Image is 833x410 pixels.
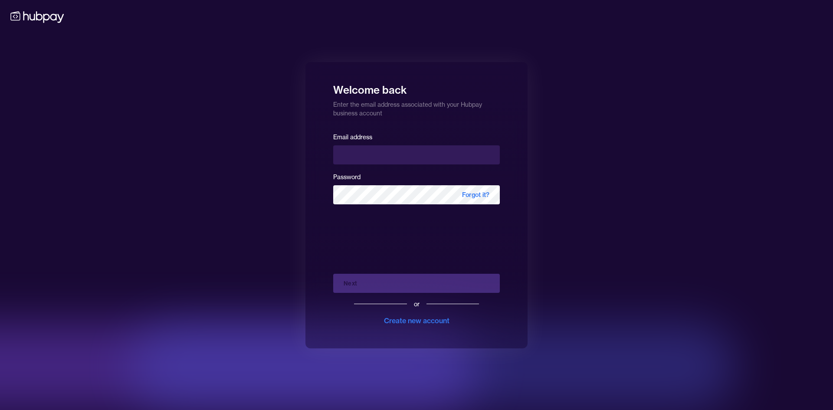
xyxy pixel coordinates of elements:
[452,185,500,204] span: Forgot it?
[333,133,372,141] label: Email address
[333,173,361,181] label: Password
[333,78,500,97] h1: Welcome back
[414,300,420,308] div: or
[333,97,500,118] p: Enter the email address associated with your Hubpay business account
[384,315,449,326] div: Create new account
